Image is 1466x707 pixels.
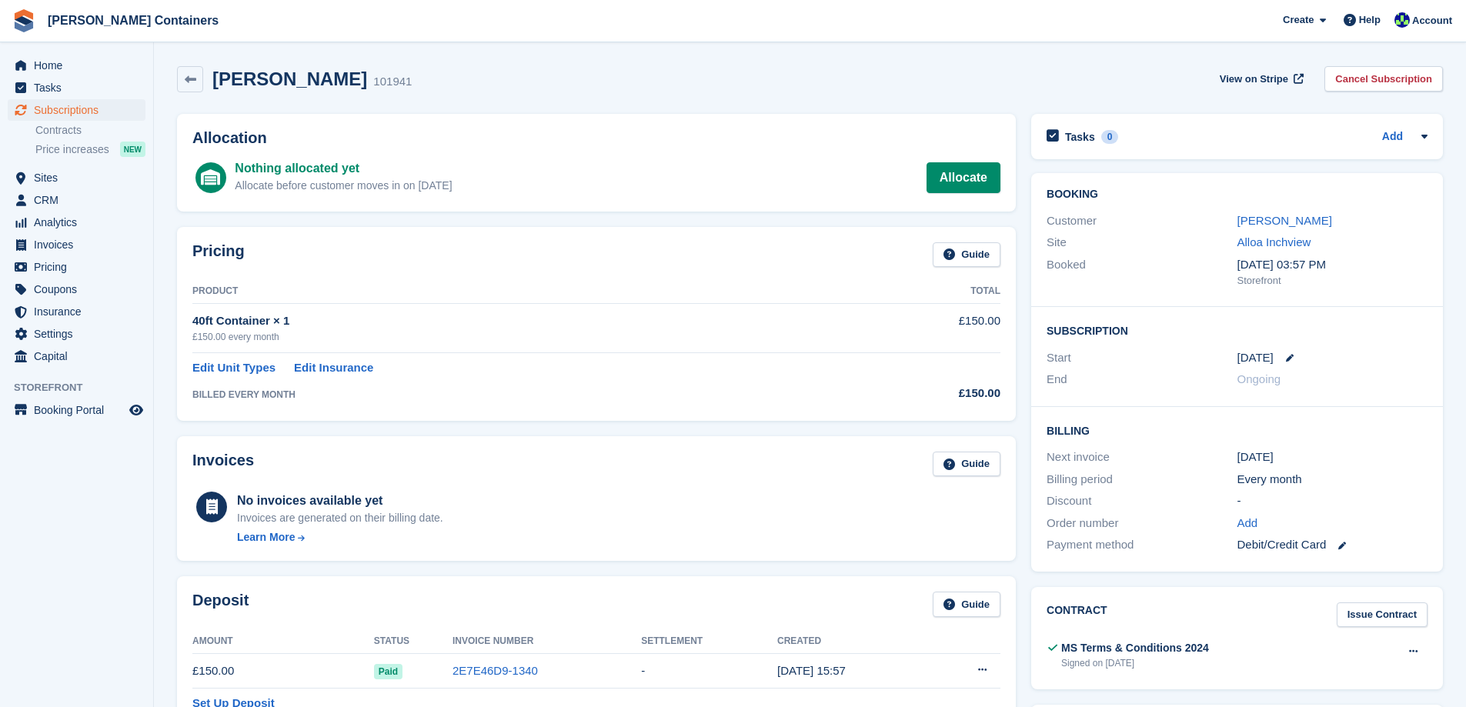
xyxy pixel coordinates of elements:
[120,142,145,157] div: NEW
[1237,214,1332,227] a: [PERSON_NAME]
[1237,449,1428,466] div: [DATE]
[1382,128,1403,146] a: Add
[127,401,145,419] a: Preview store
[1220,72,1288,87] span: View on Stripe
[34,234,126,255] span: Invoices
[452,664,538,677] a: 2E7E46D9-1340
[8,212,145,233] a: menu
[1065,130,1095,144] h2: Tasks
[1047,602,1107,628] h2: Contract
[14,380,153,395] span: Storefront
[34,301,126,322] span: Insurance
[1047,212,1237,230] div: Customer
[373,73,412,91] div: 101941
[8,301,145,322] a: menu
[192,312,849,330] div: 40ft Container × 1
[192,359,276,377] a: Edit Unit Types
[933,242,1000,268] a: Guide
[192,330,849,344] div: £150.00 every month
[777,629,929,654] th: Created
[927,162,1000,193] a: Allocate
[35,142,109,157] span: Price increases
[8,234,145,255] a: menu
[192,242,245,268] h2: Pricing
[374,664,402,679] span: Paid
[192,629,374,654] th: Amount
[192,592,249,617] h2: Deposit
[192,388,849,402] div: BILLED EVERY MONTH
[1394,12,1410,28] img: Audra Whitelaw
[1047,256,1237,288] div: Booked
[237,510,443,526] div: Invoices are generated on their billing date.
[452,629,641,654] th: Invoice Number
[1412,13,1452,28] span: Account
[237,529,295,545] div: Learn More
[192,279,849,304] th: Product
[1101,130,1119,144] div: 0
[34,99,126,121] span: Subscriptions
[1237,256,1428,274] div: [DATE] 03:57 PM
[34,399,126,421] span: Booking Portal
[1047,492,1237,510] div: Discount
[235,178,452,194] div: Allocate before customer moves in on [DATE]
[8,278,145,300] a: menu
[8,323,145,345] a: menu
[374,629,452,654] th: Status
[1324,66,1443,92] a: Cancel Subscription
[12,9,35,32] img: stora-icon-8386f47178a22dfd0bd8f6a31ec36ba5ce8667c1dd55bd0f319d3a0aa187defe.svg
[8,55,145,76] a: menu
[1237,349,1274,367] time: 2025-08-20 00:00:00 UTC
[1047,536,1237,554] div: Payment method
[1283,12,1314,28] span: Create
[8,167,145,188] a: menu
[237,492,443,510] div: No invoices available yet
[849,385,1000,402] div: £150.00
[192,452,254,477] h2: Invoices
[1047,471,1237,489] div: Billing period
[34,212,126,233] span: Analytics
[1047,515,1237,532] div: Order number
[641,654,777,689] td: -
[933,452,1000,477] a: Guide
[8,77,145,98] a: menu
[35,141,145,158] a: Price increases NEW
[42,8,225,33] a: [PERSON_NAME] Containers
[34,323,126,345] span: Settings
[235,159,452,178] div: Nothing allocated yet
[212,68,367,89] h2: [PERSON_NAME]
[1061,656,1209,670] div: Signed on [DATE]
[34,278,126,300] span: Coupons
[1047,349,1237,367] div: Start
[1359,12,1381,28] span: Help
[1237,471,1428,489] div: Every month
[8,99,145,121] a: menu
[1237,372,1281,385] span: Ongoing
[294,359,373,377] a: Edit Insurance
[192,129,1000,147] h2: Allocation
[34,345,126,367] span: Capital
[1047,449,1237,466] div: Next invoice
[641,629,777,654] th: Settlement
[34,55,126,76] span: Home
[933,592,1000,617] a: Guide
[1237,273,1428,288] div: Storefront
[8,345,145,367] a: menu
[1337,602,1428,628] a: Issue Contract
[849,304,1000,352] td: £150.00
[192,654,374,689] td: £150.00
[777,664,846,677] time: 2025-08-16 14:57:22 UTC
[8,399,145,421] a: menu
[1237,492,1428,510] div: -
[237,529,443,545] a: Learn More
[34,189,126,211] span: CRM
[1047,322,1428,338] h2: Subscription
[1061,640,1209,656] div: MS Terms & Conditions 2024
[35,123,145,138] a: Contracts
[1237,235,1311,248] a: Alloa Inchview
[8,256,145,278] a: menu
[849,279,1000,304] th: Total
[1047,234,1237,252] div: Site
[1047,188,1428,201] h2: Booking
[34,256,126,278] span: Pricing
[34,77,126,98] span: Tasks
